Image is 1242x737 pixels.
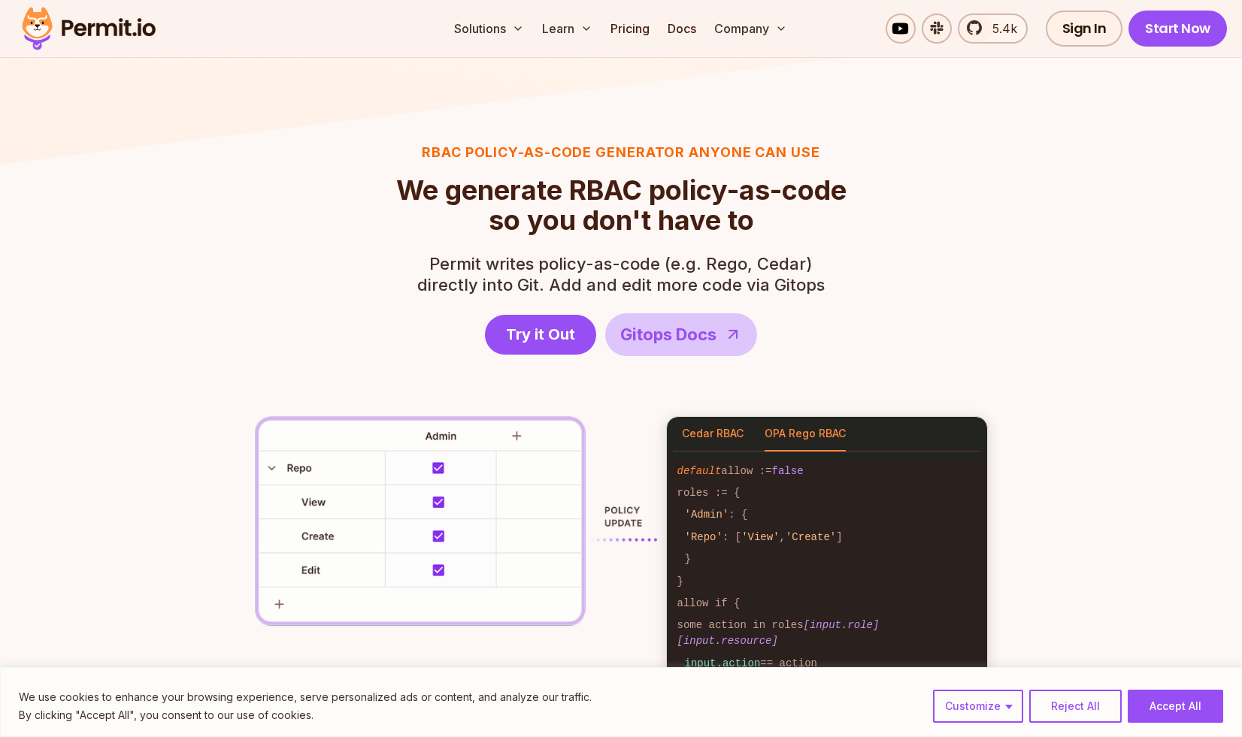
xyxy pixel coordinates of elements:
[417,253,825,295] p: directly into Git. Add and edit more code via Gitops
[708,14,793,44] button: Company
[958,14,1028,44] a: 5.4k
[765,417,846,452] button: OPA Rego RBAC
[741,531,779,543] span: 'View'
[786,531,836,543] span: 'Create'
[19,688,592,706] p: We use cookies to enhance your browsing experience, serve personalized ads or content, and analyz...
[662,14,702,44] a: Docs
[605,313,757,356] a: Gitops Docs
[1128,11,1227,47] a: Start Now
[685,657,761,669] span: input.action
[15,3,162,54] img: Permit logo
[677,635,778,647] span: [input.resource]
[1128,690,1223,723] button: Accept All
[804,619,880,631] span: [input.role]
[667,653,987,675] code: == action
[667,482,987,504] code: roles := {
[667,615,987,652] code: some action in roles
[485,315,596,355] a: Try it Out
[667,548,987,570] code: }
[685,509,729,521] span: 'Admin'
[667,570,987,592] code: }
[506,324,575,345] span: Try it Out
[604,14,656,44] a: Pricing
[536,14,598,44] button: Learn
[983,20,1017,38] span: 5.4k
[682,417,744,452] button: Cedar RBAC
[19,706,592,724] p: By clicking "Accept All", you consent to our use of cookies.
[448,14,530,44] button: Solutions
[667,527,987,548] code: : [ , ]
[1046,11,1123,47] a: Sign In
[667,593,987,615] code: allow if {
[677,465,722,477] span: default
[417,253,825,274] span: Permit writes policy-as-code (e.g. Rego, Cedar)
[667,461,987,482] code: allow :=
[933,690,1023,723] button: Customize
[396,175,847,205] span: We generate RBAC policy-as-code
[1029,690,1122,723] button: Reject All
[396,175,847,235] h2: so you don't have to
[396,142,847,163] h3: RBAC Policy-as-code generator anyone can use
[620,322,716,347] span: Gitops Docs
[685,531,722,543] span: 'Repo'
[667,504,987,526] code: : {
[772,465,804,477] span: false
